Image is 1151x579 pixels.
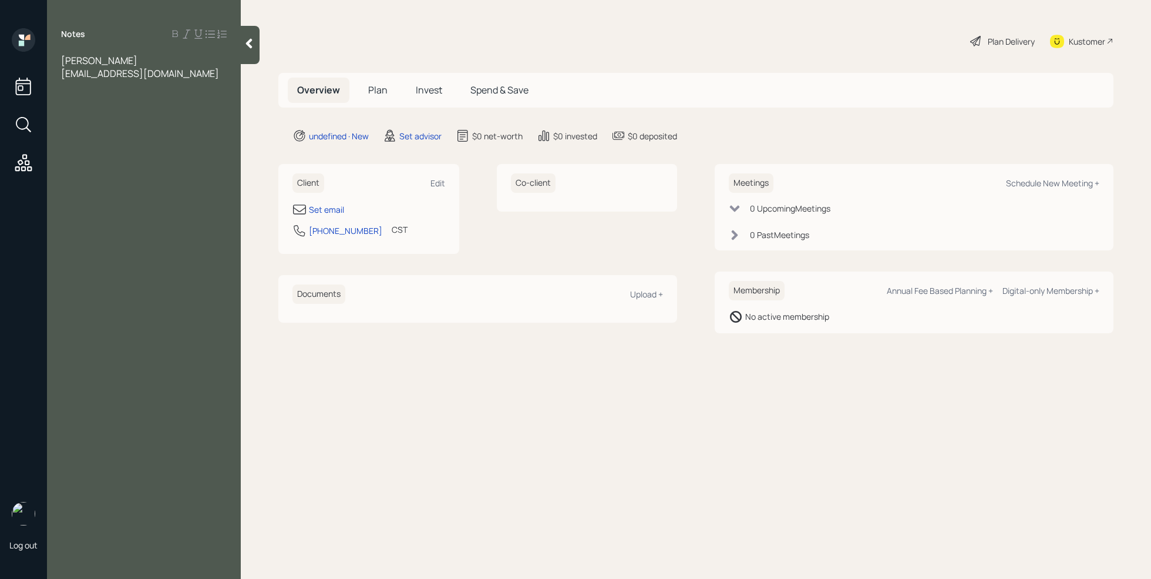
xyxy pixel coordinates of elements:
label: Notes [61,28,85,40]
span: Plan [368,83,388,96]
div: Digital-only Membership + [1002,285,1099,296]
div: No active membership [745,310,829,323]
div: 0 Upcoming Meeting s [750,202,830,215]
h6: Meetings [729,173,773,193]
img: retirable_logo.png [12,502,35,526]
div: Upload + [630,289,663,300]
h6: Membership [729,281,785,300]
div: $0 deposited [628,130,677,142]
span: Overview [297,83,340,96]
div: Schedule New Meeting + [1006,178,1099,189]
h6: Co-client [511,173,556,193]
div: 0 Past Meeting s [750,229,809,241]
span: [EMAIL_ADDRESS][DOMAIN_NAME] [61,67,219,80]
span: Spend & Save [470,83,529,96]
h6: Client [292,173,324,193]
div: Annual Fee Based Planning + [887,285,993,296]
div: Log out [9,540,38,551]
div: CST [392,223,408,236]
div: [PHONE_NUMBER] [309,225,382,237]
div: Kustomer [1069,35,1105,48]
div: Set advisor [399,130,442,142]
div: undefined · New [309,130,369,142]
span: [PERSON_NAME] [61,54,137,67]
div: Edit [430,178,445,189]
div: Set email [309,203,344,216]
h6: Documents [292,285,345,304]
span: Invest [416,83,442,96]
div: Plan Delivery [988,35,1035,48]
div: $0 invested [553,130,597,142]
div: $0 net-worth [472,130,523,142]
